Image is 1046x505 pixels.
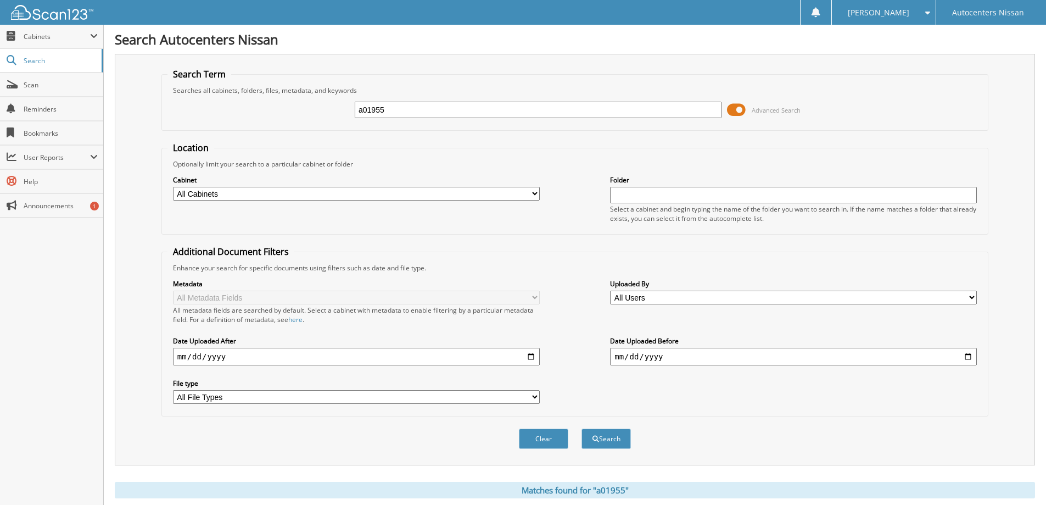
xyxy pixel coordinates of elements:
[24,201,98,210] span: Announcements
[173,348,540,365] input: start
[115,482,1035,498] div: Matches found for "a01955"
[173,279,540,288] label: Metadata
[173,306,540,324] div: All metadata fields are searched by default. Select a cabinet with metadata to enable filtering b...
[24,153,90,162] span: User Reports
[519,429,568,449] button: Clear
[610,204,977,223] div: Select a cabinet and begin typing the name of the folder you want to search in. If the name match...
[173,175,540,185] label: Cabinet
[24,177,98,186] span: Help
[610,279,977,288] label: Uploaded By
[24,56,96,65] span: Search
[288,315,303,324] a: here
[11,5,93,20] img: scan123-logo-white.svg
[848,9,909,16] span: [PERSON_NAME]
[952,9,1024,16] span: Autocenters Nissan
[610,336,977,346] label: Date Uploaded Before
[90,202,99,210] div: 1
[752,106,801,114] span: Advanced Search
[167,246,294,258] legend: Additional Document Filters
[24,80,98,90] span: Scan
[167,86,982,95] div: Searches all cabinets, folders, files, metadata, and keywords
[167,263,982,273] div: Enhance your search for specific documents using filters such as date and file type.
[610,348,977,365] input: end
[115,30,1035,48] h1: Search Autocenters Nissan
[581,429,631,449] button: Search
[610,175,977,185] label: Folder
[173,336,540,346] label: Date Uploaded After
[24,104,98,114] span: Reminders
[167,159,982,169] div: Optionally limit your search to a particular cabinet or folder
[24,32,90,41] span: Cabinets
[24,129,98,138] span: Bookmarks
[167,68,231,80] legend: Search Term
[167,142,214,154] legend: Location
[173,379,540,388] label: File type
